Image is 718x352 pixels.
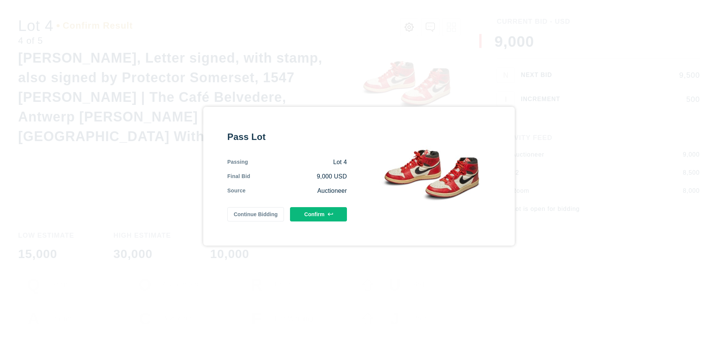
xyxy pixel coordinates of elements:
[227,158,248,166] div: Passing
[227,172,250,181] div: Final Bid
[227,187,246,195] div: Source
[245,187,347,195] div: Auctioneer
[250,172,347,181] div: 9,000 USD
[290,207,347,221] button: Confirm
[227,131,347,143] div: Pass Lot
[248,158,347,166] div: Lot 4
[227,207,284,221] button: Continue Bidding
